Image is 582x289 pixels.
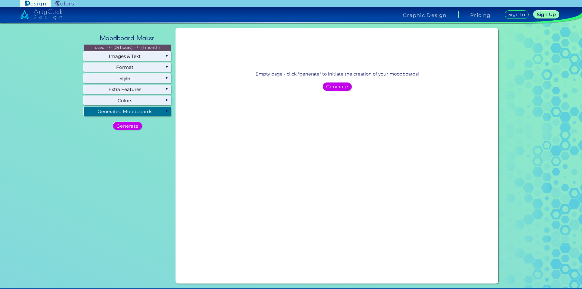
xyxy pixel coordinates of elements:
div: Colors [84,96,171,105]
p: used: - / - (24 hours), - / - (1 month) [84,45,171,51]
a: Sign In [506,11,528,18]
img: artyclick_design_logo_white_combined_path.svg [20,9,62,20]
h5: Sign Up [538,12,555,17]
div: Images & Text [84,52,171,61]
p: Empty page - click "generate" to initiate the creation of your moodboards! [256,71,419,78]
div: Style [84,74,171,83]
div: Extra Features [84,85,171,94]
h5: Generate [327,85,347,89]
a: Pricing [470,13,490,18]
h5: Sign In [509,12,524,17]
a: Sign Up [535,11,558,18]
div: Generated Moodboards [84,107,171,116]
div: Format [84,63,171,72]
img: ArtyClick Colors logo [55,1,74,6]
h5: Generate [118,124,137,128]
h2: Moodboard Maker [97,31,158,45]
h4: Graphic Design [403,13,447,18]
